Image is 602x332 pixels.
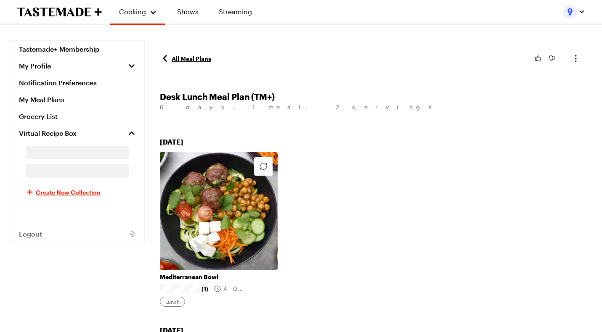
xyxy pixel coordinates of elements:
a: My Meal Plans [11,91,144,108]
span: 6 days , 1 meal , 2 servings [160,103,441,111]
a: Grocery List [11,108,144,125]
button: up vote button [533,54,543,63]
span: Cooking [119,8,146,16]
img: Profile picture [563,5,577,18]
button: down vote button [546,54,557,63]
button: Logout [11,226,144,242]
span: My Profile [19,62,51,70]
a: Notification Preferences [11,74,144,91]
a: Virtual Recipe Box [11,125,144,142]
button: Create New Collection [11,182,144,202]
a: Mediterranean Bowl [160,273,278,281]
button: Profile picture [563,5,585,18]
a: Tastemade+ Membership [11,41,144,58]
button: My Profile [11,58,144,74]
span: Virtual Recipe Box [19,129,77,137]
a: All Meal Plans [160,53,211,63]
span: Create New Collection [36,188,101,196]
a: To Tastemade Home Page [17,7,102,17]
span: [DATE] [160,138,183,146]
span: Logout [19,230,42,238]
button: Cooking [119,3,157,20]
h1: Desk Lunch Meal Plan (TM+) [160,92,592,102]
